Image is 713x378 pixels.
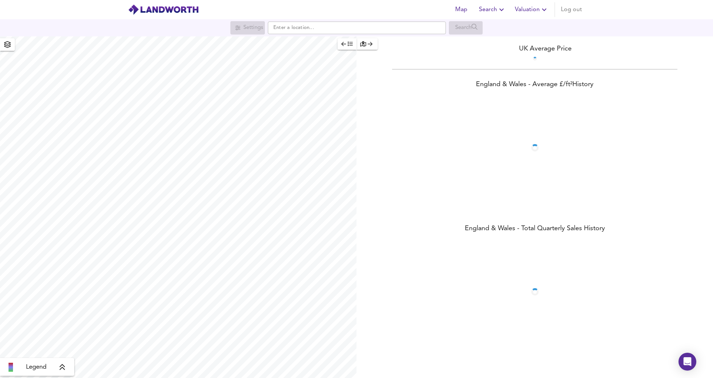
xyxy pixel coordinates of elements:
div: Search for a location first or explore the map [449,21,483,35]
span: Map [452,4,470,15]
input: Enter a location... [268,22,446,34]
button: Log out [558,2,585,17]
button: Search [476,2,509,17]
div: UK Average Price [356,44,713,54]
div: Search for a location first or explore the map [230,21,265,35]
span: Search [479,4,506,15]
span: Log out [561,4,582,15]
div: England & Wales - Average £/ ft² History [356,80,713,90]
span: Valuation [515,4,549,15]
button: Map [449,2,473,17]
div: Open Intercom Messenger [678,353,696,371]
button: Valuation [512,2,552,17]
img: logo [128,4,199,15]
span: Legend [26,363,46,372]
div: England & Wales - Total Quarterly Sales History [356,224,713,234]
